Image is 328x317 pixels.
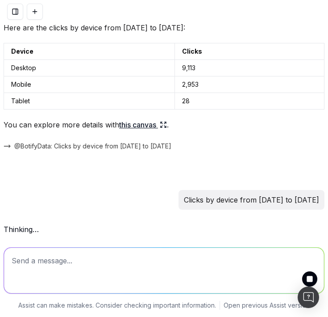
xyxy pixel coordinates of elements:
p: Here are the clicks by device from [DATE] to [DATE]: [4,21,324,34]
span: @BotifyData: Clicks by device from [DATE] to [DATE] [14,142,171,151]
div: Ouvrir le Messenger Intercom [298,287,319,308]
a: Open previous Assist version [224,301,310,310]
td: Device [4,43,175,60]
p: You can explore more details with . [4,118,324,131]
p: Clicks by device from [DATE] to [DATE] [184,194,319,206]
td: Desktop [4,60,175,76]
td: Tablet [4,93,175,110]
p: Assist can make mistakes. Consider checking important information. [18,301,216,310]
td: 9,113 [174,60,324,76]
td: Mobile [4,76,175,93]
td: 2,953 [174,76,324,93]
a: this canvas [119,118,167,131]
button: @BotifyData: Clicks by device from [DATE] to [DATE] [4,142,171,151]
td: Clicks [174,43,324,60]
td: 28 [174,93,324,110]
